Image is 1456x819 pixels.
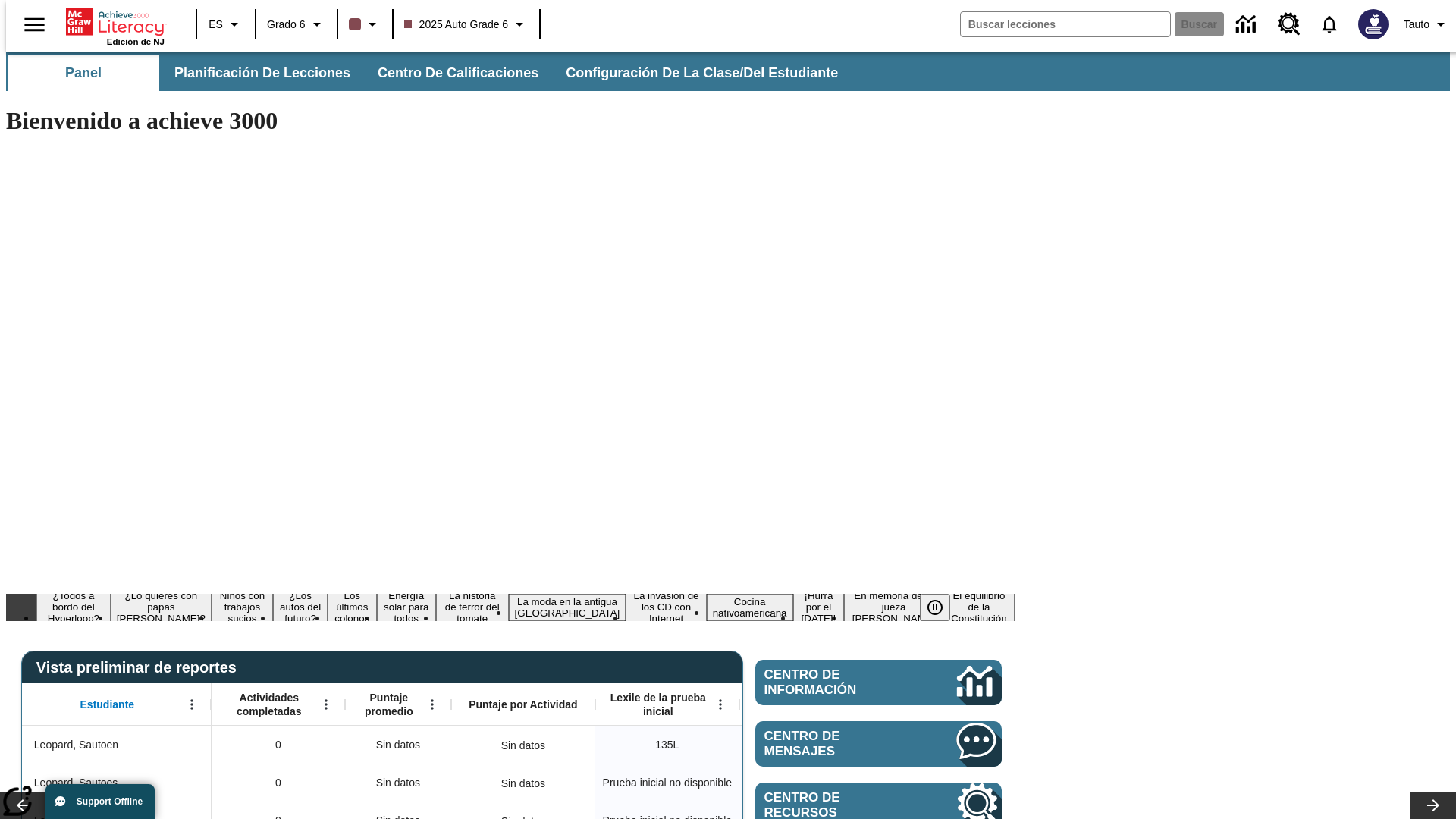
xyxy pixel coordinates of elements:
[436,588,509,626] button: Diapositiva 7 La historia de terror del tomate
[404,17,509,33] span: 2025 Auto Grade 6
[8,55,159,91] button: Panel
[943,588,1015,626] button: Diapositiva 13 El equilibrio de la Constitución
[212,764,345,802] div: 0, Leopard, Sautoes
[509,594,626,621] button: Diapositiva 8 La moda en la antigua Roma
[366,55,551,91] button: Centro de calificaciones
[1269,4,1310,45] a: Centro de recursos, Se abrirá en una pestaña nueva.
[12,2,57,47] button: Abrir el menú lateral
[554,55,850,91] button: Configuración de la clase/del estudiante
[267,17,306,33] span: Grado 6
[1404,17,1429,33] span: Tauto
[603,691,714,718] span: Lexile de la prueba inicial
[77,796,143,807] span: Support Offline
[107,37,165,46] span: Edición de NJ
[219,691,319,718] span: Actividades completadas
[36,588,111,626] button: Diapositiva 1 ¿Todos a bordo del Hyperloop?
[328,588,376,626] button: Diapositiva 5 Los últimos colonos
[345,764,451,802] div: Sin datos, Leopard, Sautoes
[369,767,428,799] span: Sin datos
[494,730,553,761] div: Sin datos, Leopard, Sautoen
[961,12,1170,36] input: Buscar campo
[764,667,906,698] span: Centro de información
[212,588,273,626] button: Diapositiva 3 Niños con trabajos sucios
[180,693,203,716] button: Abrir menú
[45,784,155,819] button: Support Offline
[494,768,553,799] div: Sin datos, Leopard, Sautoes
[398,11,535,38] button: Clase: 2025 Auto Grade 6, Selecciona una clase
[1310,5,1349,44] a: Notificaciones
[369,730,428,761] span: Sin datos
[626,588,706,626] button: Diapositiva 9 La invasión de los CD con Internet
[275,775,281,791] span: 0
[603,775,732,791] span: Prueba inicial no disponible, Leopard, Sautoes
[162,55,362,91] button: Planificación de lecciones
[920,594,950,621] button: Pausar
[764,729,912,759] span: Centro de mensajes
[1410,792,1456,819] button: Carrusel de lecciones, seguir
[844,588,943,626] button: Diapositiva 12 En memoria de la jueza O'Connor
[66,5,165,46] div: Portada
[212,726,345,764] div: 0, Leopard, Sautoen
[353,691,425,718] span: Puntaje promedio
[707,594,793,621] button: Diapositiva 10 Cocina nativoamericana
[65,64,102,82] span: Panel
[793,588,845,626] button: Diapositiva 11 ¡Hurra por el Día de la Constitución!
[655,737,679,753] span: 135 Lexile, Leopard, Sautoen
[920,594,965,621] div: Pausar
[343,11,388,38] button: El color de la clase es café oscuro. Cambiar el color de la clase.
[1398,11,1456,38] button: Perfil/Configuración
[261,11,332,38] button: Grado: Grado 6, Elige un grado
[755,660,1002,705] a: Centro de información
[1349,5,1398,44] button: Escoja un nuevo avatar
[174,64,350,82] span: Planificación de lecciones
[202,11,250,38] button: Lenguaje: ES, Selecciona un idioma
[755,721,1002,767] a: Centro de mensajes
[378,64,538,82] span: Centro de calificaciones
[566,64,838,82] span: Configuración de la clase/del estudiante
[345,726,451,764] div: Sin datos, Leopard, Sautoen
[209,17,223,33] span: ES
[80,698,135,711] span: Estudiante
[6,52,1450,91] div: Subbarra de navegación
[377,588,436,626] button: Diapositiva 6 Energía solar para todos
[1227,4,1269,45] a: Centro de información
[111,588,212,626] button: Diapositiva 2 ¿Lo quieres con papas fritas?
[36,659,244,676] span: Vista preliminar de reportes
[421,693,444,716] button: Abrir menú
[273,588,328,626] button: Diapositiva 4 ¿Los autos del futuro?
[709,693,732,716] button: Abrir menú
[66,7,165,37] a: Portada
[469,698,577,711] span: Puntaje por Actividad
[34,775,118,791] span: Leopard, Sautoes
[275,737,281,753] span: 0
[6,55,852,91] div: Subbarra de navegación
[1358,9,1389,39] img: Avatar
[34,737,118,753] span: Leopard, Sautoen
[315,693,337,716] button: Abrir menú
[6,107,1015,135] h1: Bienvenido a achieve 3000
